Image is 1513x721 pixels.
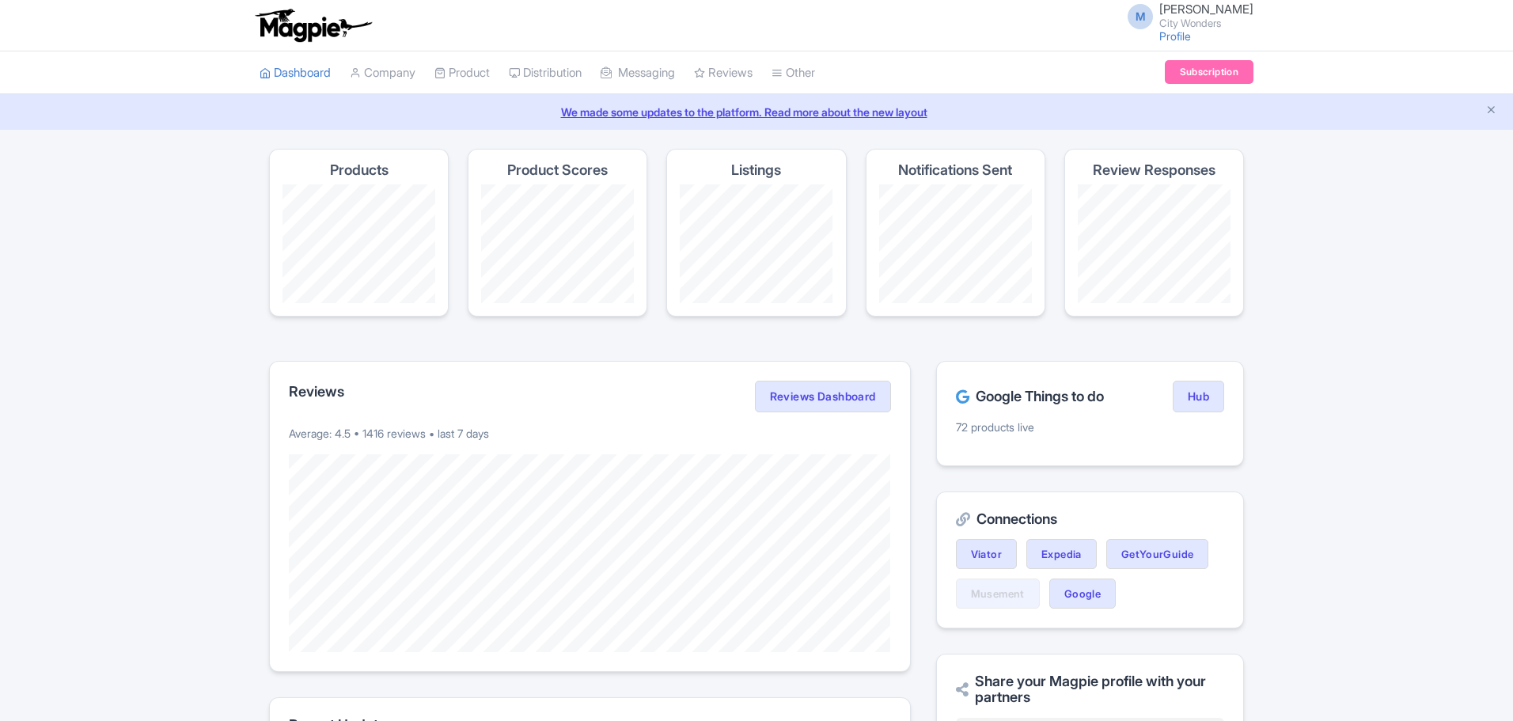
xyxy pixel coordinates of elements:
[1159,2,1253,17] span: [PERSON_NAME]
[289,384,344,400] h2: Reviews
[694,51,753,95] a: Reviews
[1173,381,1224,412] a: Hub
[434,51,490,95] a: Product
[9,104,1504,120] a: We made some updates to the platform. Read more about the new layout
[956,389,1104,404] h2: Google Things to do
[956,539,1017,569] a: Viator
[330,162,389,178] h4: Products
[601,51,675,95] a: Messaging
[956,674,1224,705] h2: Share your Magpie profile with your partners
[509,51,582,95] a: Distribution
[1159,18,1253,28] small: City Wonders
[956,579,1040,609] a: Musement
[252,8,374,43] img: logo-ab69f6fb50320c5b225c76a69d11143b.png
[1049,579,1116,609] a: Google
[507,162,608,178] h4: Product Scores
[772,51,815,95] a: Other
[1106,539,1209,569] a: GetYourGuide
[731,162,781,178] h4: Listings
[1026,539,1097,569] a: Expedia
[898,162,1012,178] h4: Notifications Sent
[289,425,891,442] p: Average: 4.5 • 1416 reviews • last 7 days
[1165,60,1253,84] a: Subscription
[260,51,331,95] a: Dashboard
[1128,4,1153,29] span: M
[1093,162,1215,178] h4: Review Responses
[956,511,1224,527] h2: Connections
[755,381,891,412] a: Reviews Dashboard
[1485,102,1497,120] button: Close announcement
[1159,29,1191,43] a: Profile
[1118,3,1253,28] a: M [PERSON_NAME] City Wonders
[956,419,1224,435] p: 72 products live
[350,51,415,95] a: Company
